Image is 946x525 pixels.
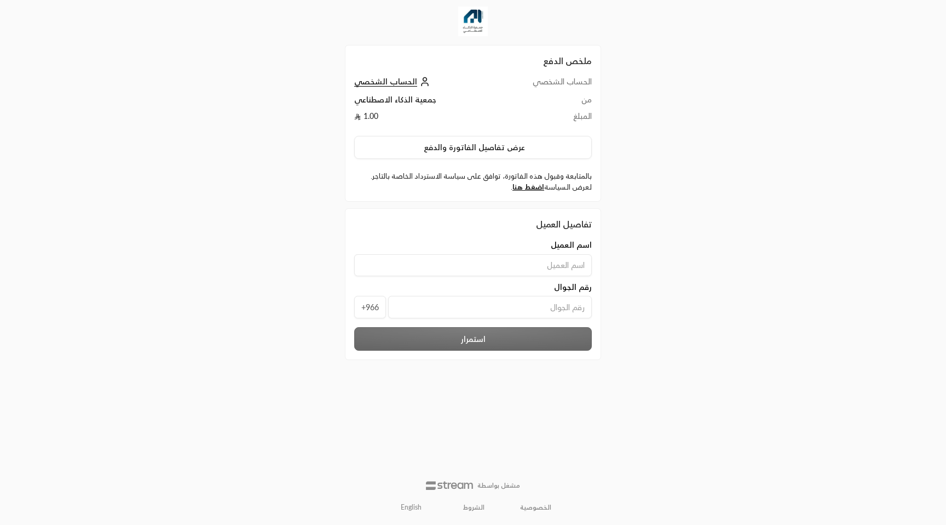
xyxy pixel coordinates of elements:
img: Company Logo [458,7,488,36]
td: المبلغ [492,111,592,127]
a: English [395,499,428,516]
td: من [492,94,592,111]
div: تفاصيل العميل [354,218,592,231]
input: اسم العميل [354,254,592,276]
td: 1.00 [354,111,492,127]
label: بالمتابعة وقبول هذه الفاتورة، توافق على سياسة الاسترداد الخاصة بالتاجر. لعرض السياسة . [354,171,592,192]
a: الشروط [463,503,484,512]
span: +966 [354,296,386,318]
a: اضغط هنا [512,182,544,191]
input: رقم الجوال [388,296,592,318]
span: الحساب الشخصي [354,77,417,87]
a: الحساب الشخصي [354,77,432,86]
p: مشغل بواسطة [477,481,520,490]
td: جمعية الذكاء الاصطناعي [354,94,492,111]
h2: ملخص الدفع [354,54,592,67]
td: الحساب الشخصي [492,76,592,94]
a: الخصوصية [520,503,551,512]
button: عرض تفاصيل الفاتورة والدفع [354,136,592,159]
span: رقم الجوال [554,282,592,293]
span: اسم العميل [551,239,592,250]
